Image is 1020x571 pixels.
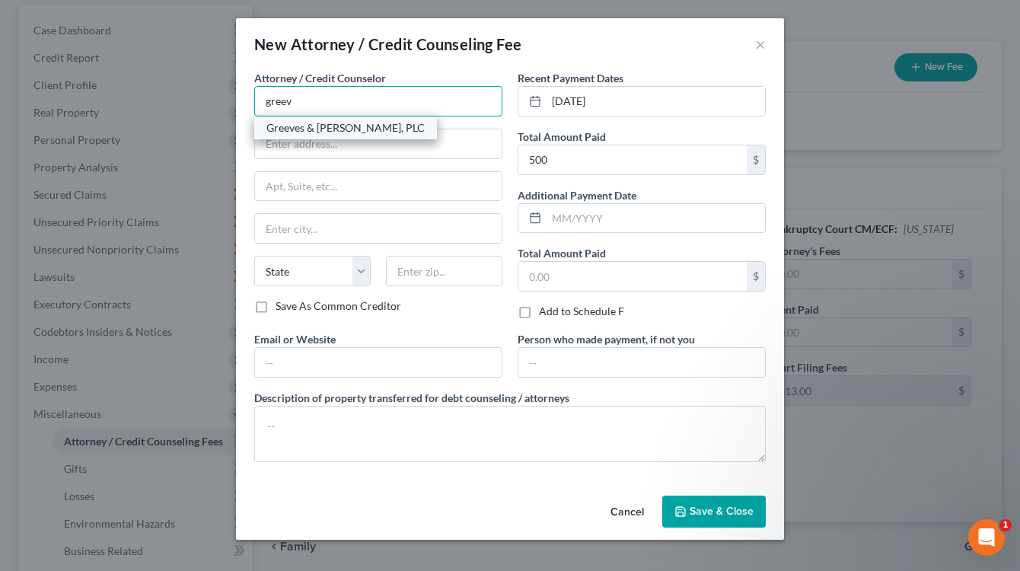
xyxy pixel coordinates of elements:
[291,35,522,53] span: Attorney / Credit Counseling Fee
[518,331,695,347] label: Person who made payment, if not you
[518,245,606,261] label: Total Amount Paid
[662,496,766,528] button: Save & Close
[518,348,765,377] input: --
[598,497,656,528] button: Cancel
[518,262,747,291] input: 0.00
[999,519,1012,531] span: 1
[386,256,502,286] input: Enter zip...
[266,120,425,136] div: Greeves & [PERSON_NAME], PLC
[755,35,766,53] button: ×
[518,145,747,174] input: 0.00
[518,70,623,86] label: Recent Payment Dates
[254,72,386,85] span: Attorney / Credit Counselor
[255,348,502,377] input: --
[254,86,502,116] input: Search creditor by name...
[255,172,502,201] input: Apt, Suite, etc...
[539,304,624,319] label: Add to Schedule F
[255,214,502,243] input: Enter city...
[968,519,1005,556] iframe: Intercom live chat
[547,87,765,116] input: MM/YYYY
[276,298,401,314] label: Save As Common Creditor
[254,331,336,347] label: Email or Website
[255,129,502,158] input: Enter address...
[690,505,754,518] span: Save & Close
[747,145,765,174] div: $
[518,129,606,145] label: Total Amount Paid
[747,262,765,291] div: $
[518,187,636,203] label: Additional Payment Date
[547,204,765,233] input: MM/YYYY
[254,35,287,53] span: New
[254,390,569,406] label: Description of property transferred for debt counseling / attorneys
